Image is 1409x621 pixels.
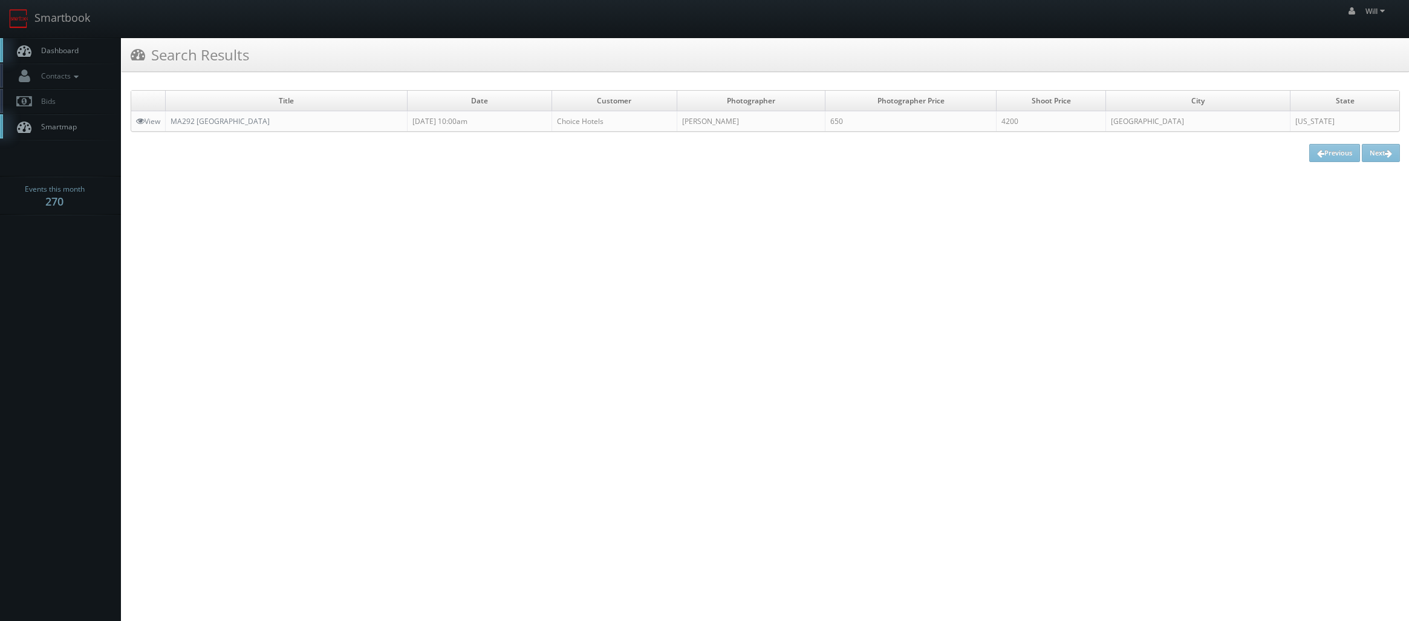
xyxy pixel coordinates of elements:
[407,91,552,111] td: Date
[45,194,63,209] strong: 270
[1365,6,1388,16] span: Will
[407,111,552,132] td: [DATE] 10:00am
[35,45,79,56] span: Dashboard
[1290,91,1399,111] td: State
[136,116,160,126] a: View
[677,111,825,132] td: [PERSON_NAME]
[552,91,677,111] td: Customer
[35,71,82,81] span: Contacts
[166,91,408,111] td: Title
[171,116,270,126] a: MA292 [GEOGRAPHIC_DATA]
[1290,111,1399,132] td: [US_STATE]
[9,9,28,28] img: smartbook-logo.png
[35,122,77,132] span: Smartmap
[997,111,1106,132] td: 4200
[552,111,677,132] td: Choice Hotels
[825,111,997,132] td: 650
[825,91,997,111] td: Photographer Price
[131,44,249,65] h3: Search Results
[997,91,1106,111] td: Shoot Price
[677,91,825,111] td: Photographer
[35,96,56,106] span: Bids
[1106,111,1290,132] td: [GEOGRAPHIC_DATA]
[1106,91,1290,111] td: City
[25,183,85,195] span: Events this month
